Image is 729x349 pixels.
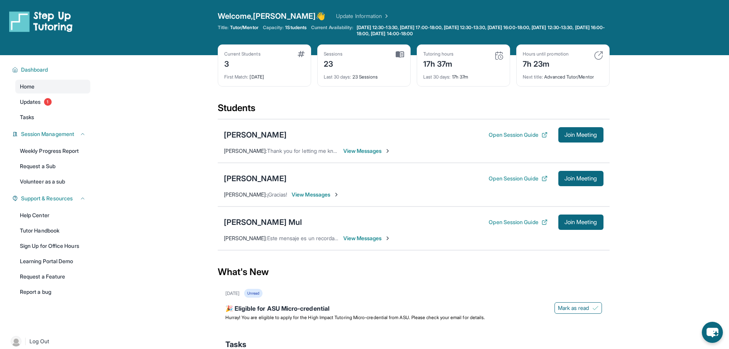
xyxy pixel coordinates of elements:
button: Open Session Guide [489,131,547,139]
div: 🎉 Eligible for ASU Micro-credential [225,304,602,315]
span: Last 30 days : [423,74,451,80]
span: Thank you for letting me know [267,147,341,154]
img: logo [9,11,73,32]
div: Unread [244,289,263,298]
img: Chevron-Right [385,148,391,154]
div: Advanced Tutor/Mentor [523,69,603,80]
span: Welcome, [PERSON_NAME] 👋 [218,11,326,21]
div: 23 Sessions [324,69,404,80]
div: Current Students [224,51,261,57]
div: 17h 37m [423,57,454,69]
div: [PERSON_NAME] [224,173,287,184]
button: Join Meeting [558,127,603,143]
button: Open Session Guide [489,175,547,182]
a: Help Center [15,208,90,222]
span: [PERSON_NAME] : [224,147,267,154]
a: Updates1 [15,95,90,109]
button: Open Session Guide [489,218,547,226]
span: Join Meeting [564,133,597,137]
a: Volunteer as a sub [15,175,90,188]
div: Tutoring hours [423,51,454,57]
span: Last 30 days : [324,74,351,80]
span: | [24,337,26,346]
img: Chevron-Right [333,192,339,198]
div: [PERSON_NAME] [224,129,287,140]
span: Tasks [20,113,34,121]
img: card [298,51,305,57]
button: Join Meeting [558,171,603,186]
span: Home [20,83,34,90]
button: Mark as read [554,302,602,314]
span: View Messages [343,234,391,242]
div: What's New [218,255,610,289]
a: Learning Portal Demo [15,254,90,268]
span: 1 Students [285,25,307,31]
div: 7h 23m [523,57,569,69]
a: Weekly Progress Report [15,144,90,158]
div: Sessions [324,51,343,57]
div: Students [218,102,610,119]
a: Sign Up for Office Hours [15,239,90,253]
span: Mark as read [558,304,589,312]
div: Hours until promotion [523,51,569,57]
span: [PERSON_NAME] : [224,191,267,198]
span: Log Out [29,338,49,345]
span: ¡Gracias! [267,191,287,198]
div: [DATE] [224,69,305,80]
a: Tutor Handbook [15,224,90,238]
span: Tutor/Mentor [230,25,258,31]
span: Support & Resources [21,195,73,202]
span: [DATE] 12:30-13:30, [DATE] 17:00-18:00, [DATE] 12:30-13:30, [DATE] 16:00-18:00, [DATE] 12:30-13:3... [357,25,608,37]
button: Support & Resources [18,195,86,202]
span: Title: [218,25,228,31]
a: Tasks [15,110,90,124]
a: Report a bug [15,285,90,299]
a: Request a Feature [15,270,90,283]
img: card [494,51,504,60]
button: Join Meeting [558,215,603,230]
div: [PERSON_NAME] Mul [224,217,302,228]
span: Capacity: [263,25,284,31]
span: First Match : [224,74,249,80]
a: Home [15,80,90,93]
span: [PERSON_NAME] : [224,235,267,241]
div: [DATE] [225,290,240,297]
a: Update Information [336,12,390,20]
span: View Messages [343,147,391,155]
span: Session Management [21,130,74,138]
img: card [396,51,404,58]
img: card [594,51,603,60]
button: Session Management [18,130,86,138]
span: Updates [20,98,41,106]
div: 3 [224,57,261,69]
div: 17h 37m [423,69,504,80]
span: Join Meeting [564,220,597,224]
span: Next title : [523,74,543,80]
span: Dashboard [21,66,48,74]
img: Chevron Right [382,12,390,20]
a: [DATE] 12:30-13:30, [DATE] 17:00-18:00, [DATE] 12:30-13:30, [DATE] 16:00-18:00, [DATE] 12:30-13:3... [355,25,610,37]
span: 1 [44,98,52,106]
img: Mark as read [592,305,599,311]
div: 23 [324,57,343,69]
span: Current Availability: [311,25,353,37]
span: View Messages [292,191,339,198]
span: Este mensaje es un recordatorio de que la sesión con [PERSON_NAME] comenzará en 15 minutos. [267,235,506,241]
span: Hurray! You are eligible to apply for the High Impact Tutoring Micro-credential from ASU. Please ... [225,315,485,320]
img: Chevron-Right [385,235,391,241]
span: Join Meeting [564,176,597,181]
a: Request a Sub [15,159,90,173]
img: user-img [11,336,21,347]
button: Dashboard [18,66,86,74]
button: chat-button [702,322,723,343]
